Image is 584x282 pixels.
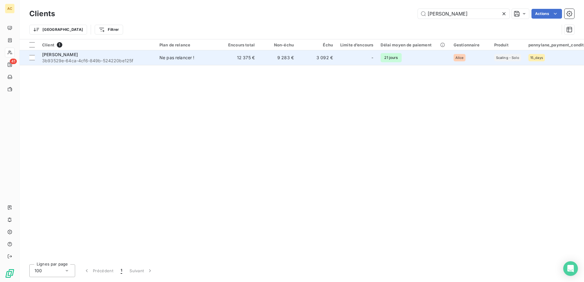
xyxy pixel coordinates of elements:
[42,58,152,64] span: 3b93529e-64ca-4cf6-849b-524220be125f
[80,264,117,277] button: Précédent
[57,42,62,48] span: 1
[5,4,15,13] div: AC
[159,42,216,47] div: Plan de relance
[117,264,126,277] button: 1
[494,42,521,47] div: Produit
[530,56,543,60] span: 15_days
[381,42,446,47] div: Délai moyen de paiement
[126,264,157,277] button: Suivant
[5,269,15,278] img: Logo LeanPay
[301,42,333,47] div: Échu
[42,52,78,57] span: [PERSON_NAME]
[371,55,373,61] span: -
[95,25,123,34] button: Filtrer
[340,42,373,47] div: Limite d’encours
[455,56,464,60] span: Alice
[219,50,258,65] td: 12 375 €
[418,9,509,19] input: Rechercher
[563,261,578,276] div: Open Intercom Messenger
[531,9,562,19] button: Actions
[297,50,337,65] td: 3 092 €
[258,50,297,65] td: 9 283 €
[223,42,255,47] div: Encours total
[5,60,14,70] a: 41
[35,268,42,274] span: 100
[42,42,54,47] span: Client
[29,8,55,19] h3: Clients
[29,25,87,34] button: [GEOGRAPHIC_DATA]
[454,42,487,47] div: Gestionnaire
[121,268,122,274] span: 1
[10,59,17,64] span: 41
[381,53,401,62] span: 21 jours
[496,56,519,60] span: Scaling - Solo
[159,55,195,61] div: Ne pas relancer !
[262,42,294,47] div: Non-échu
